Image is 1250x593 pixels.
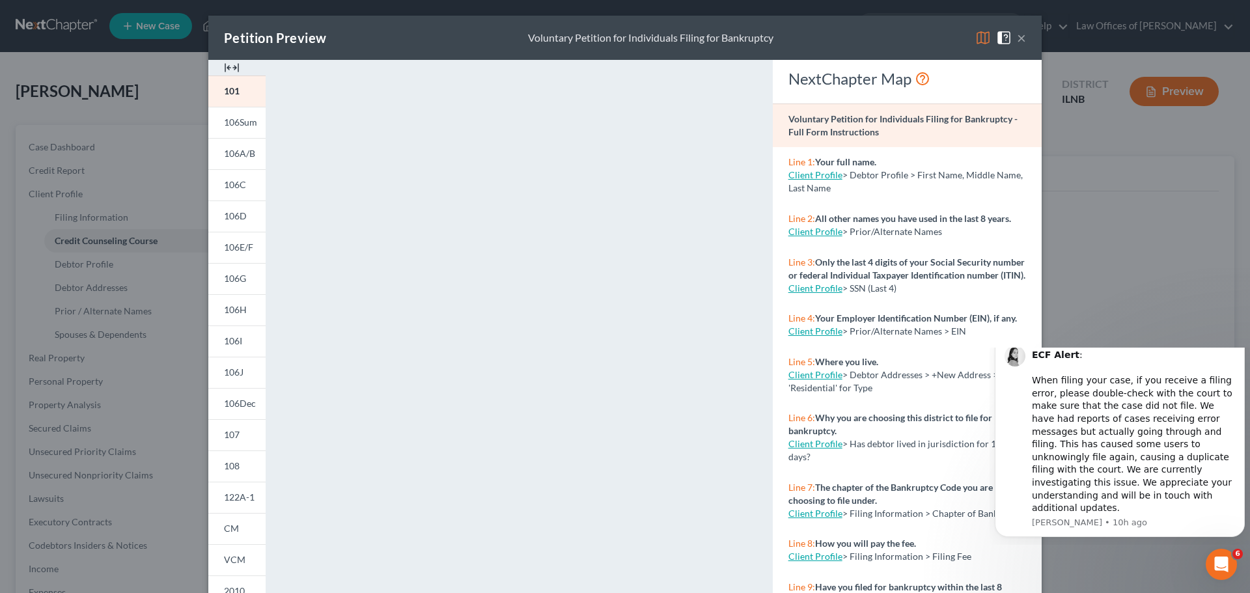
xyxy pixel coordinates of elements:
[788,412,992,436] strong: Why you are choosing this district to file for bankruptcy.
[788,156,815,167] span: Line 1:
[27,337,218,351] div: Amendments
[788,581,815,592] span: Line 9:
[788,169,1023,193] span: > Debtor Profile > First Name, Middle Name, Last Name
[788,538,815,549] span: Line 8:
[208,107,266,138] a: 106Sum
[975,30,991,46] img: map-eea8200ae884c6f1103ae1953ef3d486a96c86aabb227e865a55264e3737af1f.svg
[815,156,876,167] strong: Your full name.
[788,283,842,294] a: Client Profile
[19,215,242,241] button: Search for help
[788,213,815,224] span: Line 2:
[788,482,815,493] span: Line 7:
[224,21,247,44] div: Close
[42,1,245,167] div: : ​ When filing your case, if you receive a filing error, please double-check with the court to m...
[1232,549,1243,559] span: 6
[208,357,266,388] a: 106J
[108,439,153,448] span: Messages
[19,332,242,356] div: Amendments
[996,30,1012,46] img: help-close-5ba153eb36485ed6c1ea00a893f15db1cb9b99d6cae46e1a8edb6c62d00a1a76.svg
[224,366,243,378] span: 106J
[208,232,266,263] a: 106E/F
[128,21,154,47] img: Profile image for Emma
[177,21,203,47] img: Profile image for Lindsey
[842,283,896,294] span: > SSN (Last 4)
[788,508,842,519] a: Client Profile
[27,289,218,303] div: Attorney's Disclosure of Compensation
[26,29,102,41] img: logo
[788,438,1007,462] span: > Has debtor lived in jurisdiction for 180 days?
[174,406,260,458] button: Help
[26,115,234,137] p: How can we help?
[27,164,217,178] div: Send us a message
[815,213,1011,224] strong: All other names you have used in the last 8 years.
[27,313,218,327] div: Adding Income
[13,153,247,202] div: Send us a messageWe typically reply in a few hours
[224,554,245,565] span: VCM
[224,429,240,440] span: 107
[208,200,266,232] a: 106D
[208,325,266,357] a: 106I
[27,251,218,279] div: Statement of Financial Affairs - Payments Made in the Last 90 days
[788,369,842,380] a: Client Profile
[224,460,240,471] span: 108
[224,85,240,96] span: 101
[224,29,326,47] div: Petition Preview
[788,482,993,506] strong: The chapter of the Bankruptcy Code you are choosing to file under.
[788,226,842,237] a: Client Profile
[788,256,1025,281] strong: Only the last 4 digits of your Social Security number or federal Individual Taxpayer Identificati...
[206,439,227,448] span: Help
[27,178,217,191] div: We typically reply in a few hours
[788,312,815,324] span: Line 4:
[27,221,105,235] span: Search for help
[224,148,255,159] span: 106A/B
[152,21,178,47] img: Profile image for James
[1206,549,1237,580] iframe: Intercom live chat
[1017,30,1026,46] button: ×
[842,551,971,562] span: > Filing Information > Filing Fee
[224,335,242,346] span: 106I
[208,419,266,450] a: 107
[208,450,266,482] a: 108
[788,438,842,449] a: Client Profile
[815,356,878,367] strong: Where you live.
[528,31,773,46] div: Voluntary Petition for Individuals Filing for Bankruptcy
[788,325,842,337] a: Client Profile
[842,508,1025,519] span: > Filing Information > Chapter of Bankruptcy
[788,169,842,180] a: Client Profile
[208,513,266,544] a: CM
[224,179,246,190] span: 106C
[842,325,966,337] span: > Prior/Alternate Names > EIN
[815,312,1017,324] strong: Your Employer Identification Number (EIN), if any.
[42,2,90,12] b: ECF Alert
[990,348,1250,545] iframe: Intercom notifications message
[87,406,173,458] button: Messages
[19,246,242,284] div: Statement of Financial Affairs - Payments Made in the Last 90 days
[208,76,266,107] a: 101
[208,544,266,575] a: VCM
[224,491,255,503] span: 122A-1
[208,263,266,294] a: 106G
[842,226,942,237] span: > Prior/Alternate Names
[42,169,245,181] p: Message from Lindsey, sent 10h ago
[224,117,257,128] span: 106Sum
[224,398,256,409] span: 106Dec
[788,68,1026,89] div: NextChapter Map
[788,369,1024,393] span: > Debtor Addresses > +New Address > Select 'Residential' for Type
[208,169,266,200] a: 106C
[224,60,240,76] img: expand-e0f6d898513216a626fdd78e52531dac95497ffd26381d4c15ee2fc46db09dca.svg
[208,482,266,513] a: 122A-1
[224,523,239,534] span: CM
[224,241,253,253] span: 106E/F
[29,439,58,448] span: Home
[26,92,234,115] p: Hi there!
[208,388,266,419] a: 106Dec
[788,256,815,268] span: Line 3:
[208,294,266,325] a: 106H
[224,273,246,284] span: 106G
[19,308,242,332] div: Adding Income
[224,304,247,315] span: 106H
[208,138,266,169] a: 106A/B
[224,210,247,221] span: 106D
[19,284,242,308] div: Attorney's Disclosure of Compensation
[788,113,1018,137] strong: Voluntary Petition for Individuals Filing for Bankruptcy - Full Form Instructions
